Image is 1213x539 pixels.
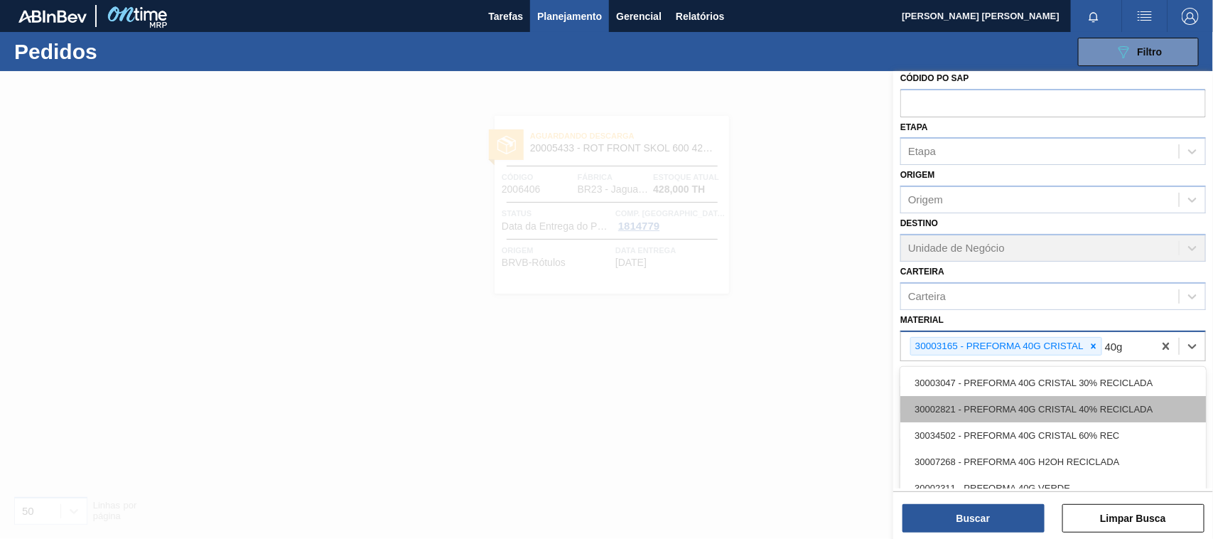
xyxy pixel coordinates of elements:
[1136,8,1153,25] img: userActions
[900,73,969,83] label: Códido PO SAP
[537,8,602,25] span: Planejamento
[911,338,1086,356] div: 30003165 - PREFORMA 40G CRISTAL
[900,218,938,228] label: Destino
[900,422,1206,449] div: 30034502 - PREFORMA 40G CRISTAL 60% REC
[676,8,724,25] span: Relatórios
[1071,6,1116,26] button: Notificações
[908,194,943,206] div: Origem
[900,267,944,277] label: Carteira
[1078,38,1199,66] button: Filtro
[900,449,1206,475] div: 30007268 - PREFORMA 40G H2OH RECICLADA
[616,8,662,25] span: Gerencial
[1182,8,1199,25] img: Logout
[488,8,523,25] span: Tarefas
[1138,46,1163,58] span: Filtro
[900,370,1206,396] div: 30003047 - PREFORMA 40G CRISTAL 30% RECICLADA
[900,315,944,325] label: Material
[900,122,928,132] label: Etapa
[908,146,936,158] div: Etapa
[908,290,946,302] div: Carteira
[900,475,1206,501] div: 30002311 - PREFORMA 40G VERDE
[900,170,935,180] label: Origem
[14,43,222,60] h1: Pedidos
[18,10,87,23] img: TNhmsLtSVTkK8tSr43FrP2fwEKptu5GPRR3wAAAABJRU5ErkJggg==
[900,396,1206,422] div: 30002821 - PREFORMA 40G CRISTAL 40% RECICLADA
